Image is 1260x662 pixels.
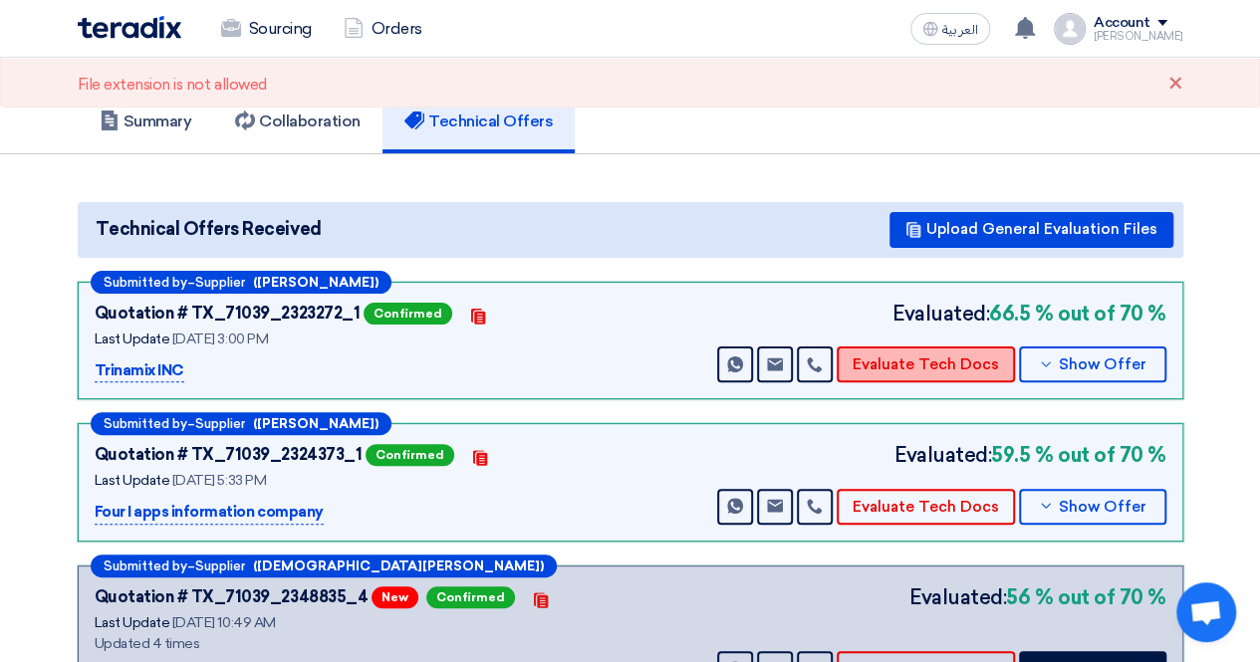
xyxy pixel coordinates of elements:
[205,7,328,51] a: Sourcing
[1006,582,1165,612] b: 56 % out of 70 %
[989,299,1165,329] b: 66.5 % out of 70 %
[172,614,276,631] span: [DATE] 10:49 AM
[95,302,361,326] div: Quotation # TX_71039_2323272_1
[195,276,245,289] span: Supplier
[78,16,181,39] img: Teradix logo
[991,440,1165,470] b: 59.5 % out of 70 %
[95,472,170,489] span: Last Update
[1176,582,1236,642] a: Open chat
[78,74,267,97] div: File extension is not allowed
[95,443,363,467] div: Quotation # TX_71039_2324373_1
[253,559,544,572] b: ([DEMOGRAPHIC_DATA][PERSON_NAME])
[942,23,978,37] span: العربية
[235,111,361,131] h5: Collaboration
[909,582,1166,612] div: Evaluated:
[95,501,324,525] p: Four I apps information company
[91,412,391,435] div: –
[195,559,245,572] span: Supplier
[837,489,1015,525] button: Evaluate Tech Docs
[104,276,187,289] span: Submitted by
[1059,500,1146,515] span: Show Offer
[1054,13,1086,45] img: profile_test.png
[253,276,378,289] b: ([PERSON_NAME])
[1059,357,1146,372] span: Show Offer
[1094,15,1150,32] div: Account
[172,331,268,347] span: [DATE] 3:00 PM
[78,90,214,153] a: Summary
[364,303,452,325] span: Confirmed
[195,417,245,430] span: Supplier
[894,440,1166,470] div: Evaluated:
[95,359,184,383] p: Trinamix INC
[910,13,990,45] button: العربية
[366,444,454,466] span: Confirmed
[1019,489,1166,525] button: Show Offer
[1019,346,1166,382] button: Show Offer
[328,7,438,51] a: Orders
[253,417,378,430] b: ([PERSON_NAME])
[96,216,322,243] span: Technical Offers Received
[95,633,593,654] div: Updated 4 times
[100,111,192,131] h5: Summary
[95,331,170,347] span: Last Update
[104,559,187,572] span: Submitted by
[382,90,575,153] a: Technical Offers
[892,299,1166,329] div: Evaluated:
[213,90,382,153] a: Collaboration
[372,586,418,608] span: New
[889,212,1173,248] button: Upload General Evaluation Files
[426,586,515,608] span: Confirmed
[91,554,557,577] div: –
[91,271,391,294] div: –
[95,614,170,631] span: Last Update
[172,472,266,489] span: [DATE] 5:33 PM
[404,111,553,131] h5: Technical Offers
[95,585,369,609] div: Quotation # TX_71039_2348835_4
[1168,73,1183,97] div: ×
[837,346,1015,382] button: Evaluate Tech Docs
[1094,31,1183,42] div: [PERSON_NAME]
[104,417,187,430] span: Submitted by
